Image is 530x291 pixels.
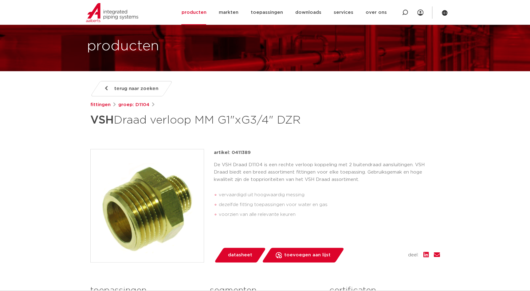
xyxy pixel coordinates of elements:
span: toevoegen aan lijst [284,250,331,260]
p: De VSH Draad D1104 is een rechte verloop koppeling met 2 buitendraad aansluitingen. VSH Draad bie... [214,161,440,183]
h1: producten [87,36,159,56]
span: datasheet [228,250,252,260]
img: Product Image for VSH Draad verloop MM G1"xG3/4" DZR [91,149,204,262]
a: terug naar zoeken [90,81,172,96]
a: groep: D1104 [118,101,149,109]
p: artikel: 0411389 [214,149,251,156]
span: terug naar zoeken [114,84,158,94]
li: vervaardigd uit hoogwaardig messing [219,190,440,200]
li: dezelfde fitting toepassingen voor water en gas [219,200,440,210]
h1: Draad verloop MM G1"xG3/4" DZR [90,111,321,129]
span: deel: [408,251,418,259]
li: voorzien van alle relevante keuren [219,210,440,220]
strong: VSH [90,115,114,126]
a: fittingen [90,101,111,109]
a: datasheet [214,248,266,262]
